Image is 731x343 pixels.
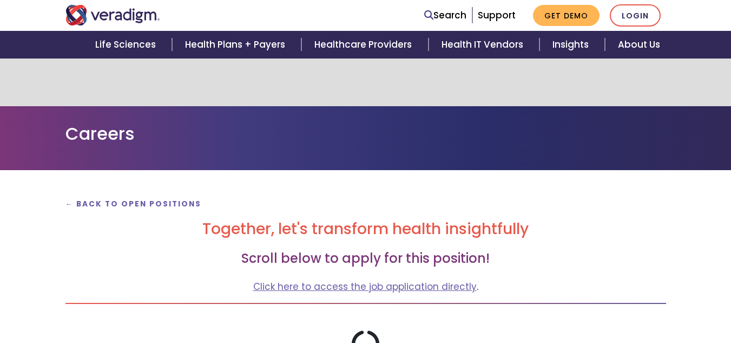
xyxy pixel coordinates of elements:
[533,5,600,26] a: Get Demo
[478,9,516,22] a: Support
[65,280,666,294] p: .
[539,31,605,59] a: Insights
[65,124,666,144] h1: Careers
[65,220,666,238] h2: Together, let's transform health insightfully
[65,5,160,25] img: Veradigm logo
[429,31,539,59] a: Health IT Vendors
[65,251,666,267] h3: Scroll below to apply for this position!
[172,31,301,59] a: Health Plans + Payers
[424,8,466,23] a: Search
[65,199,202,209] a: ← Back to Open Positions
[605,31,673,59] a: About Us
[610,4,661,27] a: Login
[253,280,477,293] a: Click here to access the job application directly
[82,31,172,59] a: Life Sciences
[301,31,428,59] a: Healthcare Providers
